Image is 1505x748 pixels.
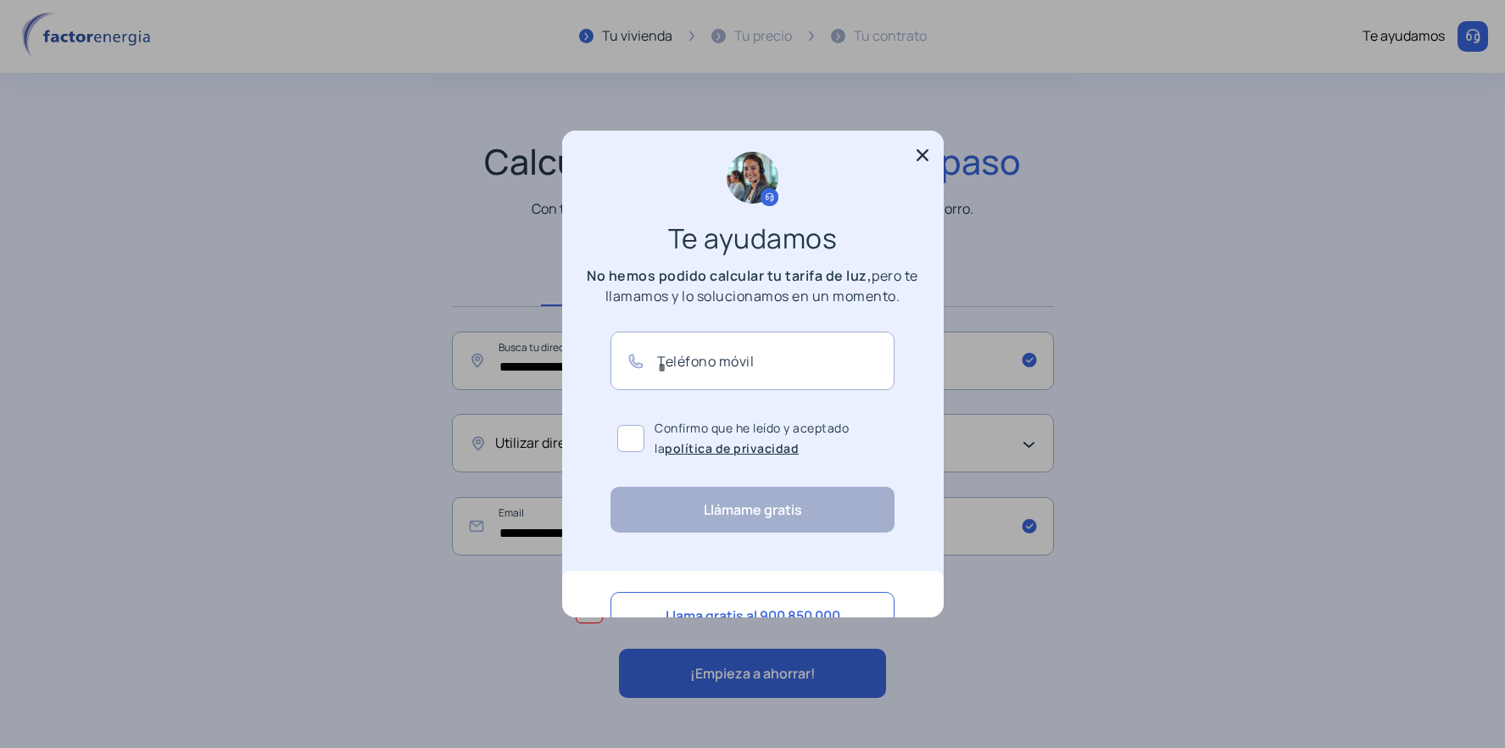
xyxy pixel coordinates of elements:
p: pero te llamamos y lo solucionamos en un momento. [583,265,923,306]
button: Llama gratis al 900 850 000 [610,592,895,639]
b: No hemos podido calcular tu tarifa de luz, [587,266,872,285]
a: política de privacidad [665,440,799,456]
span: Confirmo que he leído y aceptado la [655,418,888,459]
h3: Te ayudamos [600,228,906,248]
